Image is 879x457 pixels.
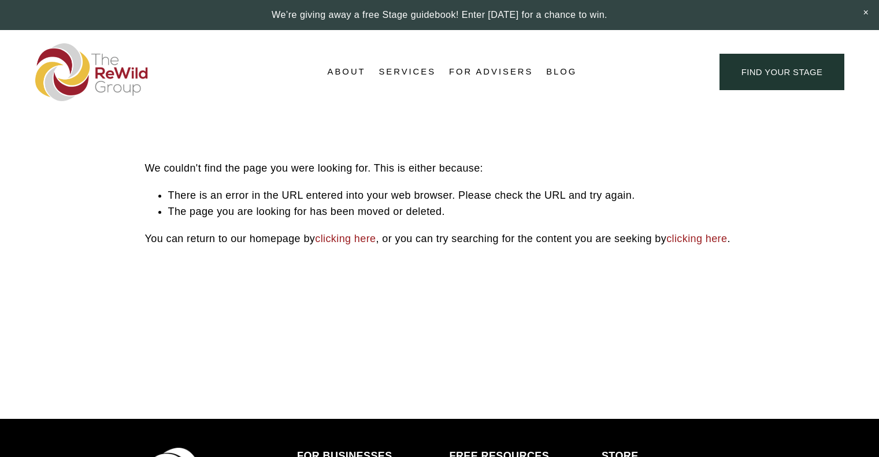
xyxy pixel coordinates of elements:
[328,64,366,80] span: About
[168,187,735,204] li: There is an error in the URL entered into your web browser. Please check the URL and try again.
[145,231,735,247] p: You can return to our homepage by , or you can try searching for the content you are seeking by .
[35,43,149,101] img: The ReWild Group
[315,233,376,244] a: clicking here
[168,203,735,220] li: The page you are looking for has been moved or deleted.
[379,64,436,81] a: folder dropdown
[145,125,735,177] p: We couldn't find the page you were looking for. This is either because:
[666,233,727,244] a: clicking here
[449,64,533,81] a: For Advisers
[379,64,436,80] span: Services
[719,54,844,90] a: find your stage
[546,64,577,81] a: Blog
[328,64,366,81] a: folder dropdown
